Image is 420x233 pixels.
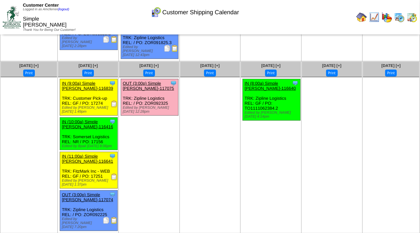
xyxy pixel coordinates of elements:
[382,12,392,23] img: graph.gif
[123,106,178,114] div: Edited by [PERSON_NAME] [DATE] 12:28pm
[62,144,117,148] div: Edited by Bpali [DATE] 8:06pm
[243,79,300,121] div: TRK: Zipline Logistics REL: GF / PO: TO1111062384.2
[111,36,117,43] img: Bill of Lading
[164,45,171,52] img: Packing Slip
[60,191,117,231] div: TRK: Zipline Logistics REL: / PO: ZOR092225
[151,7,161,18] img: calendarcustomer.gif
[170,80,177,87] img: Tooltip
[23,70,35,77] button: Print
[111,174,117,180] img: Receiving Document
[58,8,69,11] a: (logout)
[356,12,367,23] img: home.gif
[23,3,59,8] span: Customer Center
[245,81,296,91] a: IN (8:00a) Simple [PERSON_NAME]-116640
[109,153,116,159] img: Tooltip
[79,63,98,68] a: [DATE] [+]
[382,63,401,68] a: [DATE] [+]
[121,79,178,116] div: TRK: Zipline Logistics REL: / PO: ZOR092325
[60,118,117,150] div: TRK: Somerset Logistics REL: NR / PO: 17156
[322,63,341,68] a: [DATE] [+]
[103,217,109,224] img: Packing Slip
[62,81,113,91] a: IN (9:00a) Simple [PERSON_NAME]-116839
[326,70,338,77] button: Print
[19,63,38,68] a: [DATE] [+]
[394,12,405,23] img: calendarprod.gif
[23,8,69,11] span: Logged in as Amcferren
[204,70,216,77] button: Print
[62,154,113,164] a: IN (11:00a) Simple [PERSON_NAME]-116641
[200,63,220,68] a: [DATE] [+]
[62,106,117,114] div: Edited by [PERSON_NAME] [DATE] 1:49pm
[109,118,116,125] img: Tooltip
[23,16,67,28] span: Simple [PERSON_NAME]
[23,28,76,32] span: Thank You for Being Our Customer!
[265,70,277,77] button: Print
[60,79,117,116] div: TRK: Customer Pick-up REL: GF / PO: 17274
[139,63,159,68] a: [DATE] [+]
[369,12,380,23] img: line_graph.gif
[62,179,117,187] div: Edited by [PERSON_NAME] [DATE] 1:37pm
[385,70,397,77] button: Print
[245,111,300,119] div: Edited by [PERSON_NAME] [DATE] 4:14pm
[172,45,178,52] img: Bill of Lading
[60,152,117,189] div: TRK: FitzMark Inc - WEB REL: GF / PO: 17251
[3,6,21,28] img: ZoRoCo_Logo(Green%26Foil)%20jpg.webp
[162,9,239,16] span: Customer Shipping Calendar
[111,217,117,224] img: Bill of Lading
[123,81,174,91] a: OUT (3:00p) Simple [PERSON_NAME]-117075
[82,70,94,77] button: Print
[121,19,178,59] div: TRK: Zipline Logistics REL: / PO: ZOR091825.3
[103,36,109,43] img: Packing Slip
[292,80,299,87] img: Tooltip
[62,217,117,229] div: Edited by [PERSON_NAME] [DATE] 7:20pm
[143,70,155,77] button: Print
[111,101,117,107] img: Receiving Document
[109,191,116,198] img: Tooltip
[62,192,113,202] a: OUT (3:00p) Simple [PERSON_NAME]-117074
[62,119,113,129] a: IN (10:00a) Simple [PERSON_NAME]-116416
[407,12,417,23] img: calendarinout.gif
[109,80,116,87] img: Tooltip
[261,63,281,68] a: [DATE] [+]
[62,36,117,48] div: Edited by [PERSON_NAME] [DATE] 2:28pm
[123,45,178,57] div: Edited by [PERSON_NAME] [DATE] 12:43pm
